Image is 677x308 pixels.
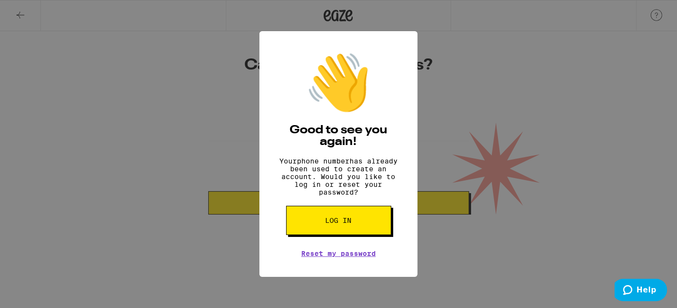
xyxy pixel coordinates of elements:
[274,157,403,196] p: Your phone number has already been used to create an account. Would you like to log in or reset y...
[615,279,667,303] iframe: Opens a widget where you can find more information
[274,125,403,148] h2: Good to see you again!
[301,250,376,257] a: Reset my password
[305,51,373,115] div: 👋
[286,206,391,235] button: Log in
[326,217,352,224] span: Log in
